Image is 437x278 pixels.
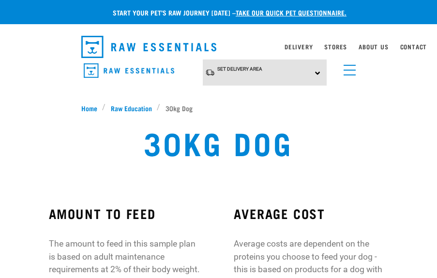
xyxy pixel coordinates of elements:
[49,206,203,221] h3: AMOUNT TO FEED
[144,125,293,160] h1: 30kg Dog
[400,45,427,48] a: Contact
[324,45,347,48] a: Stores
[285,45,313,48] a: Delivery
[217,66,262,72] span: Set Delivery Area
[105,103,157,113] a: Raw Education
[74,32,364,62] nav: dropdown navigation
[81,103,103,113] a: Home
[81,103,356,113] nav: breadcrumbs
[236,11,347,14] a: take our quick pet questionnaire.
[234,206,388,221] h3: AVERAGE COST
[81,103,97,113] span: Home
[359,45,388,48] a: About Us
[339,59,356,76] a: menu
[84,63,174,78] img: Raw Essentials Logo
[205,69,215,76] img: van-moving.png
[111,103,152,113] span: Raw Education
[81,36,217,58] img: Raw Essentials Logo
